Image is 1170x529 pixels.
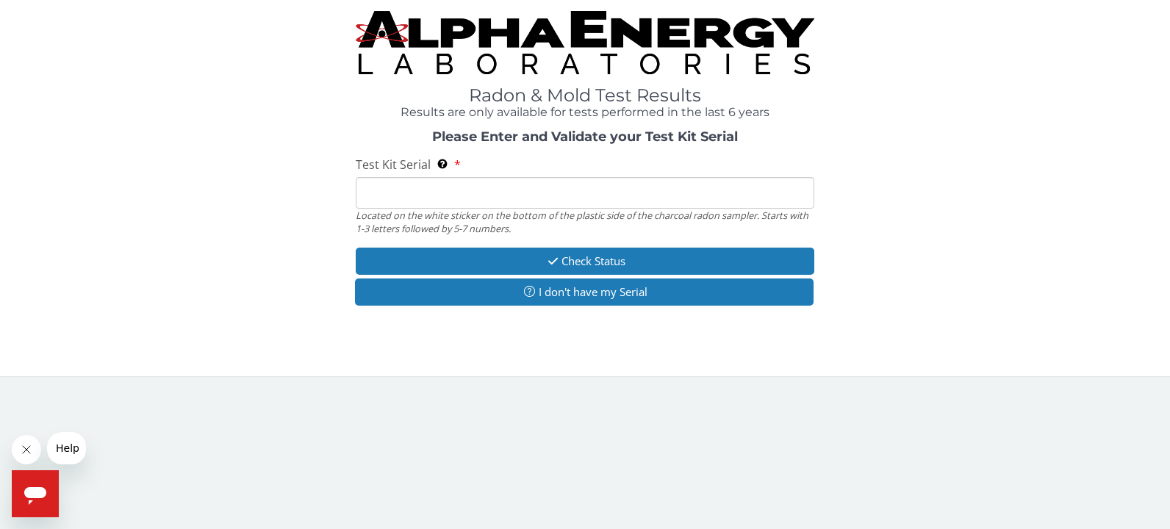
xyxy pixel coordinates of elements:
[12,435,41,464] iframe: Close message
[356,86,815,105] h1: Radon & Mold Test Results
[356,248,815,275] button: Check Status
[432,129,738,145] strong: Please Enter and Validate your Test Kit Serial
[356,209,815,236] div: Located on the white sticker on the bottom of the plastic side of the charcoal radon sampler. Sta...
[356,11,815,74] img: TightCrop.jpg
[356,156,431,173] span: Test Kit Serial
[47,432,86,464] iframe: Message from company
[356,106,815,119] h4: Results are only available for tests performed in the last 6 years
[355,278,814,306] button: I don't have my Serial
[12,470,59,517] iframe: Button to launch messaging window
